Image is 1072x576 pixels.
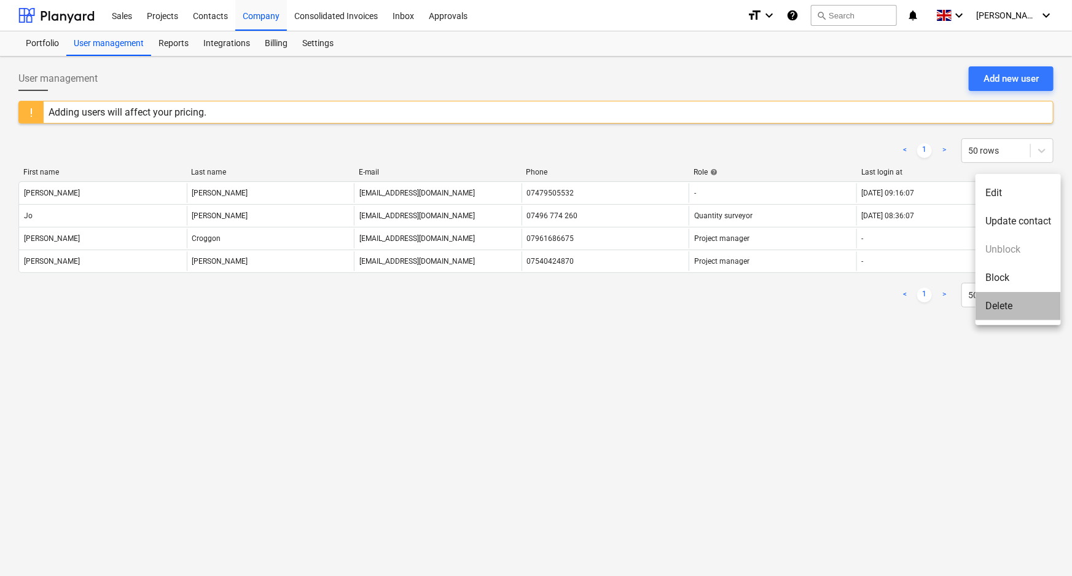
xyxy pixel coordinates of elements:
[976,292,1061,320] li: Delete
[976,179,1061,207] li: Edit
[976,264,1061,292] li: Block
[976,207,1061,235] li: Update contact
[1011,517,1072,576] iframe: Chat Widget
